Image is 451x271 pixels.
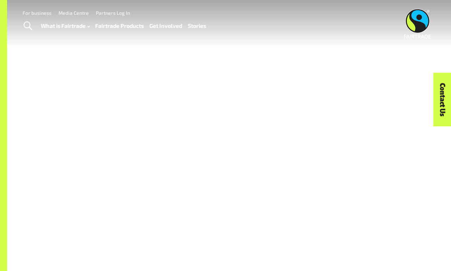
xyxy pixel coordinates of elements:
a: For business [23,10,51,16]
a: Stories [188,21,206,31]
a: Partners Log In [96,10,130,16]
a: Toggle Search [19,17,36,35]
a: What is Fairtrade [41,21,90,31]
a: Fairtrade Products [95,21,144,31]
img: Fairtrade Australia New Zealand logo [404,9,431,38]
a: Media Centre [58,10,89,16]
a: Get Involved [149,21,182,31]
